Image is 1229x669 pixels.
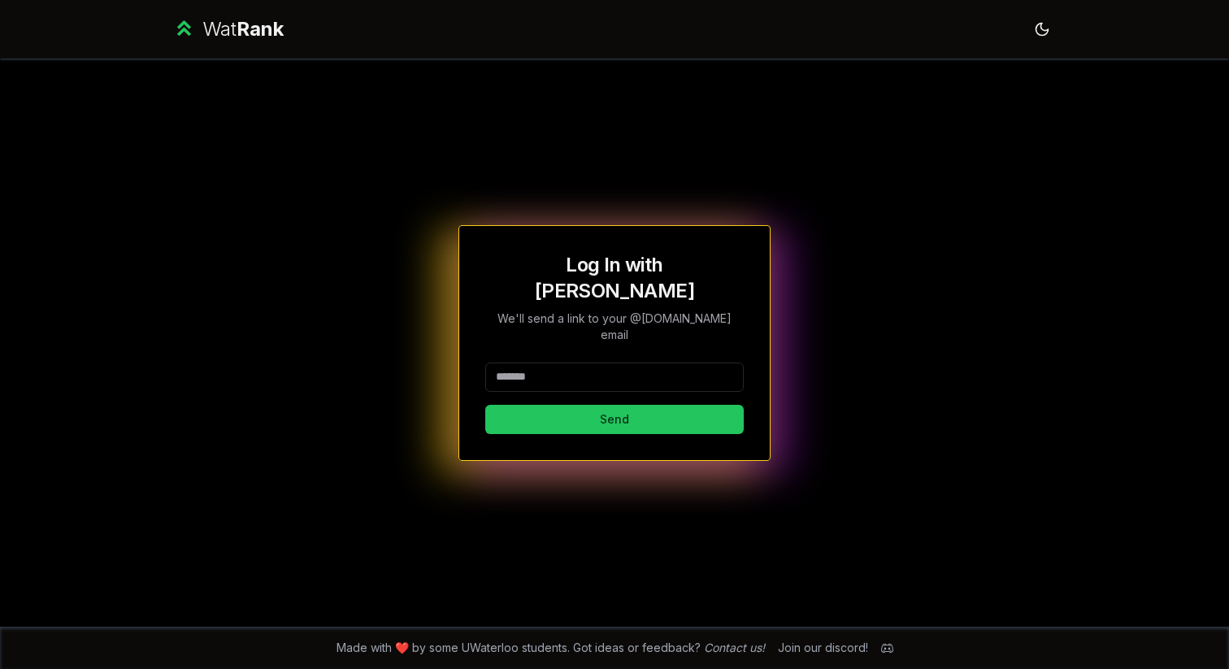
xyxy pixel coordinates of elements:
[202,16,284,42] div: Wat
[778,640,868,656] div: Join our discord!
[337,640,765,656] span: Made with ❤️ by some UWaterloo students. Got ideas or feedback?
[485,252,744,304] h1: Log In with [PERSON_NAME]
[485,405,744,434] button: Send
[237,17,284,41] span: Rank
[704,641,765,654] a: Contact us!
[172,16,284,42] a: WatRank
[485,311,744,343] p: We'll send a link to your @[DOMAIN_NAME] email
